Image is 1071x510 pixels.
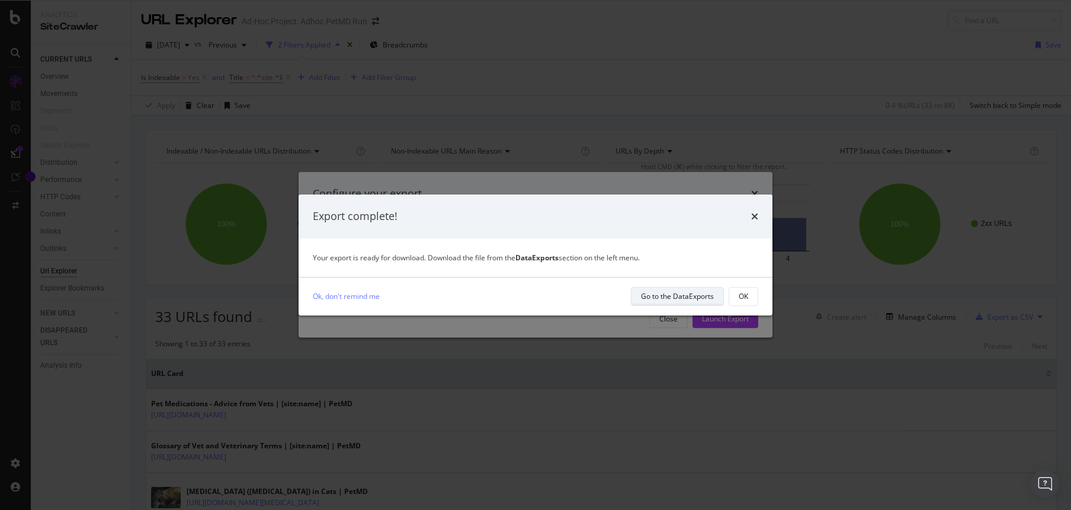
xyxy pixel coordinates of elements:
div: modal [299,195,772,315]
div: times [751,209,758,224]
button: Go to the DataExports [631,287,724,306]
div: Export complete! [313,209,397,224]
button: OK [729,287,758,306]
strong: DataExports [515,253,559,263]
span: section on the left menu. [515,253,640,263]
a: Ok, don't remind me [313,290,380,302]
div: Go to the DataExports [641,291,714,301]
div: Open Intercom Messenger [1031,470,1059,498]
div: OK [739,291,748,301]
div: Your export is ready for download. Download the file from the [313,253,758,263]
